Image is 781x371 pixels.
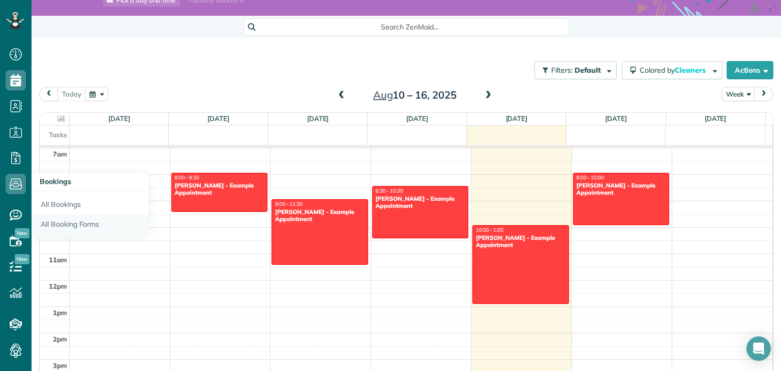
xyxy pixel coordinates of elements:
[49,282,67,290] span: 12pm
[15,228,29,238] span: New
[575,66,602,75] span: Default
[577,174,604,181] span: 8:00 - 10:00
[722,87,755,101] button: Week
[705,114,727,122] a: [DATE]
[49,131,67,139] span: Tasks
[475,234,566,249] div: [PERSON_NAME] - Example Appointment
[675,66,707,75] span: Cleaners
[551,66,573,75] span: Filters:
[640,66,709,75] span: Colored by
[57,87,86,101] button: today
[53,308,67,317] span: 1pm
[53,150,67,158] span: 7am
[275,208,365,223] div: [PERSON_NAME] - Example Appointment
[534,61,617,79] button: Filters: Default
[32,214,148,238] a: All Booking Forms
[605,114,627,122] a: [DATE]
[373,88,393,101] span: Aug
[476,227,503,233] span: 10:00 - 1:00
[307,114,329,122] a: [DATE]
[175,174,199,181] span: 8:00 - 9:30
[406,114,428,122] a: [DATE]
[529,61,617,79] a: Filters: Default
[40,177,71,186] span: Bookings
[53,361,67,369] span: 3pm
[174,182,265,197] div: [PERSON_NAME] - Example Appointment
[375,195,466,210] div: [PERSON_NAME] - Example Appointment
[49,256,67,264] span: 11am
[275,201,303,207] span: 9:00 - 11:30
[576,182,667,197] div: [PERSON_NAME] - Example Appointment
[39,87,58,101] button: prev
[351,89,478,101] h2: 10 – 16, 2025
[207,114,229,122] a: [DATE]
[15,254,29,264] span: New
[376,188,403,194] span: 8:30 - 10:30
[108,114,130,122] a: [DATE]
[32,191,148,214] a: All Bookings
[754,87,773,101] button: next
[622,61,723,79] button: Colored byCleaners
[727,61,773,79] button: Actions
[53,335,67,343] span: 2pm
[746,336,771,361] div: Open Intercom Messenger
[506,114,528,122] a: [DATE]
